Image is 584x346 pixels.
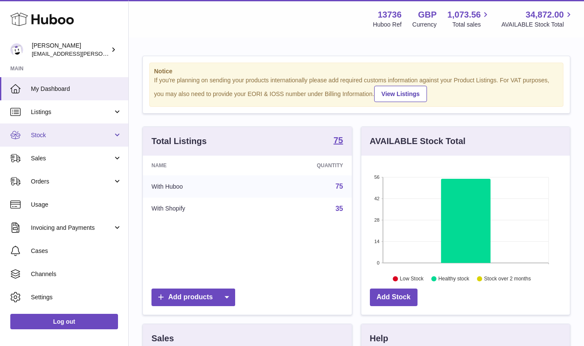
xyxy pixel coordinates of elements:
[412,21,437,29] div: Currency
[452,21,490,29] span: Total sales
[448,9,481,21] span: 1,073.56
[378,9,402,21] strong: 13736
[31,108,113,116] span: Listings
[370,289,418,306] a: Add Stock
[10,43,23,56] img: horia@orea.uk
[374,86,427,102] a: View Listings
[32,50,172,57] span: [EMAIL_ADDRESS][PERSON_NAME][DOMAIN_NAME]
[31,293,122,301] span: Settings
[333,136,343,146] a: 75
[501,21,574,29] span: AVAILABLE Stock Total
[255,156,351,175] th: Quantity
[31,131,113,139] span: Stock
[31,224,113,232] span: Invoicing and Payments
[448,9,491,29] a: 1,073.56 Total sales
[31,154,113,162] span: Sales
[151,135,207,147] h3: Total Listings
[143,156,255,175] th: Name
[143,198,255,220] td: With Shopify
[151,333,174,344] h3: Sales
[154,67,559,75] strong: Notice
[418,9,436,21] strong: GBP
[336,205,343,212] a: 35
[31,178,113,186] span: Orders
[31,201,122,209] span: Usage
[374,196,379,201] text: 42
[336,183,343,190] a: 75
[32,42,109,58] div: [PERSON_NAME]
[370,135,466,147] h3: AVAILABLE Stock Total
[10,314,118,329] a: Log out
[438,276,469,282] text: Healthy stock
[377,260,379,265] text: 0
[526,9,564,21] span: 34,872.00
[484,276,531,282] text: Stock over 2 months
[31,85,122,93] span: My Dashboard
[374,239,379,244] text: 14
[399,276,424,282] text: Low Stock
[31,247,122,255] span: Cases
[333,136,343,144] strong: 75
[151,289,235,306] a: Add products
[374,175,379,180] text: 56
[370,333,388,344] h3: Help
[31,270,122,278] span: Channels
[154,76,559,102] div: If you're planning on sending your products internationally please add required customs informati...
[501,9,574,29] a: 34,872.00 AVAILABLE Stock Total
[143,175,255,198] td: With Huboo
[374,217,379,223] text: 28
[373,21,402,29] div: Huboo Ref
